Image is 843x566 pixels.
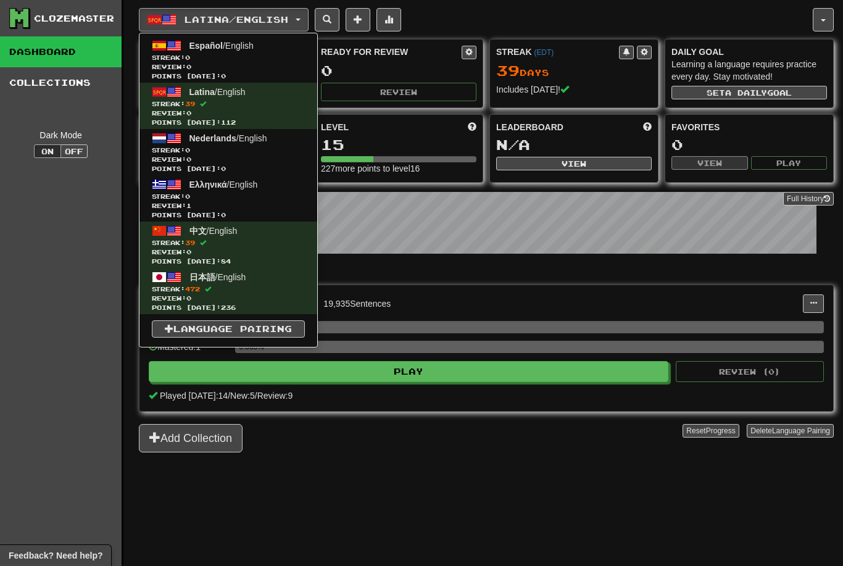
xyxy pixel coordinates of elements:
[189,272,246,282] span: / English
[189,41,223,51] span: Español
[189,133,236,143] span: Nederlands
[139,36,317,83] a: Español/EnglishStreak:0 Review:0Points [DATE]:0
[139,129,317,175] a: Nederlands/EnglishStreak:0 Review:0Points [DATE]:0
[185,193,190,200] span: 0
[185,54,190,61] span: 0
[189,180,227,189] span: Ελληνικά
[139,222,317,268] a: 中文/EnglishStreak:39 Review:0Points [DATE]:84
[189,133,267,143] span: / English
[152,155,305,164] span: Review: 0
[185,100,195,107] span: 39
[189,226,207,236] span: 中文
[189,180,258,189] span: / English
[152,285,305,294] span: Streak:
[189,272,215,282] span: 日本語
[152,192,305,201] span: Streak:
[189,41,254,51] span: / English
[152,238,305,248] span: Streak:
[152,248,305,257] span: Review: 0
[9,549,102,562] span: Open feedback widget
[152,294,305,303] span: Review: 0
[185,285,200,293] span: 472
[152,303,305,312] span: Points [DATE]: 236
[139,83,317,129] a: Latina/EnglishStreak:39 Review:0Points [DATE]:112
[139,175,317,222] a: Ελληνικά/EnglishStreak:0 Review:1Points [DATE]:0
[152,201,305,210] span: Review: 1
[152,210,305,220] span: Points [DATE]: 0
[189,226,238,236] span: / English
[152,72,305,81] span: Points [DATE]: 0
[152,62,305,72] span: Review: 0
[185,239,195,246] span: 39
[189,87,215,97] span: Latina
[185,146,190,154] span: 0
[152,53,305,62] span: Streak:
[189,87,246,97] span: / English
[152,109,305,118] span: Review: 0
[152,257,305,266] span: Points [DATE]: 84
[139,268,317,314] a: 日本語/EnglishStreak:472 Review:0Points [DATE]:236
[152,164,305,173] span: Points [DATE]: 0
[152,320,305,338] a: Language Pairing
[152,118,305,127] span: Points [DATE]: 112
[152,146,305,155] span: Streak:
[152,99,305,109] span: Streak:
